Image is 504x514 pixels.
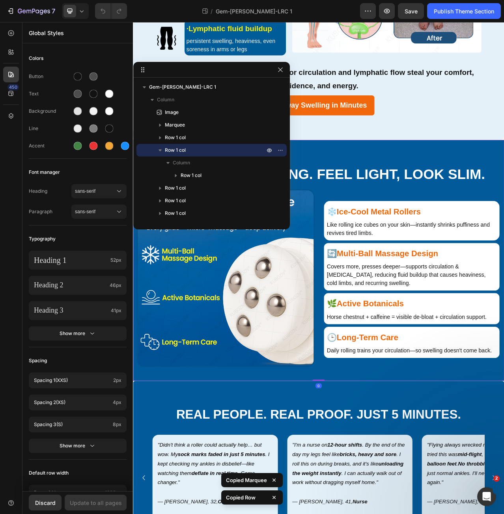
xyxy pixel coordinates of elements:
p: Like rolling ice cubes on your skin—instantly shrinks puffiness and revives tired limbs. [247,253,464,275]
iframe: Design area [133,22,504,514]
p: 7 [52,6,55,16]
button: Publish Theme Section [427,3,501,19]
button: Update to all pages [65,495,127,510]
p: Spacing 3 [34,421,110,428]
iframe: Intercom live chat [477,487,496,506]
span: Save [405,8,418,15]
div: 0 [233,461,241,467]
p: persistent swelling, heaviness, even soreness in arms or legs [68,19,193,40]
span: Row 1 col [165,184,186,192]
div: Show more [60,442,96,450]
div: Button [29,73,71,80]
button: 7 [3,3,59,19]
div: Discard [35,499,56,507]
p: Covers more, presses deeper—supports circulation & [MEDICAL_DATA], reducing fluid buildup that ca... [247,307,464,339]
span: Default row width [29,468,69,478]
span: Row 1 col [165,134,186,142]
span: 2px [113,377,121,384]
p: Heading 3 [34,306,108,315]
span: Row 1 col [165,146,186,154]
button: Save [398,3,424,19]
span: Image [165,108,179,116]
p: Daily rolling trains your circulation—so swelling doesn't come back. [247,414,464,425]
strong: Real People. Real Proof. Just 5 Minutes. [55,492,418,509]
span: 1200px [105,489,121,496]
strong: · [68,3,71,13]
h3: 🕒 [246,395,465,410]
p: Horse chestnut + caffeine = visible de-bloat + circulation support. [247,371,464,382]
strong: Active Botanicals [260,353,345,365]
span: sans-serif [75,208,115,215]
span: 8px [113,421,121,428]
span: (s) [56,421,63,427]
span: Paragraph [29,208,71,215]
div: 450 [7,84,19,90]
p: Row width [34,489,102,496]
div: Undo/Redo [95,3,127,19]
div: Line [29,125,71,132]
span: Gem-[PERSON_NAME]-LRC 1 [149,83,216,91]
div: Background [29,108,71,115]
div: Text [29,90,71,97]
h3: ❄️ [246,235,465,250]
span: Row 1 col [165,209,186,217]
div: Update to all pages [70,499,122,507]
span: 41px [111,307,121,314]
strong: Lymphatic fluid buildup [71,3,177,13]
span: (xxs) [55,377,68,383]
h3: 🔄 [246,288,465,303]
span: Row 1 col [165,197,186,205]
span: / [211,7,213,15]
span: sans-serif [75,188,115,195]
span: Marquee [165,121,185,129]
p: Spacing 1 [34,377,110,384]
p: Copied Marquee [226,476,267,484]
span: Row 1 col [181,171,202,179]
button: Show more [29,439,127,453]
span: Heading [29,188,71,195]
span: Colors [29,54,43,63]
div: Row [9,140,22,147]
span: 46px [110,282,121,289]
p: Global Styles [29,29,127,37]
strong: Ice-Cool Metal Rollers [260,236,367,248]
div: Show more [60,330,96,337]
img: gempages_553492326299731139-bb08b6f7-c35f-473f-8a96-a1ef43ae8c68.png [6,215,230,439]
h3: Whether it's legs, ankles, or arms, poor circulation and lymphatic flow steal your comfort, confi... [23,55,444,90]
p: Spacing 2 [34,399,110,406]
span: Typography [29,234,56,244]
span: (xs) [56,399,65,405]
strong: Multi-Ball Massage Design [260,289,389,301]
span: 2 [493,475,500,482]
span: Gem-[PERSON_NAME]-LRC 1 [216,7,292,15]
p: Copied Row [226,494,256,501]
span: Spacing [29,356,47,365]
strong: Melt Away Swelling. Feel Light, Look Slim. [24,184,449,204]
div: Accent [29,142,71,149]
button: sans-serif [71,205,127,219]
button: sans-serif [71,184,127,198]
strong: Long-Term Care [260,396,338,408]
p: Heading 2 [34,281,106,290]
h3: 🌿 [246,352,465,367]
span: 52px [110,257,121,264]
span: 4px [113,399,121,406]
span: Column [157,96,174,104]
button: Discard [29,495,62,510]
span: Column [173,159,190,167]
strong: Roll Away Swelling in Minutes [169,101,298,111]
p: Heading 1 [34,255,107,265]
span: Font manager [29,168,60,177]
div: Publish Theme Section [434,7,494,15]
button: Show more [29,326,127,341]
